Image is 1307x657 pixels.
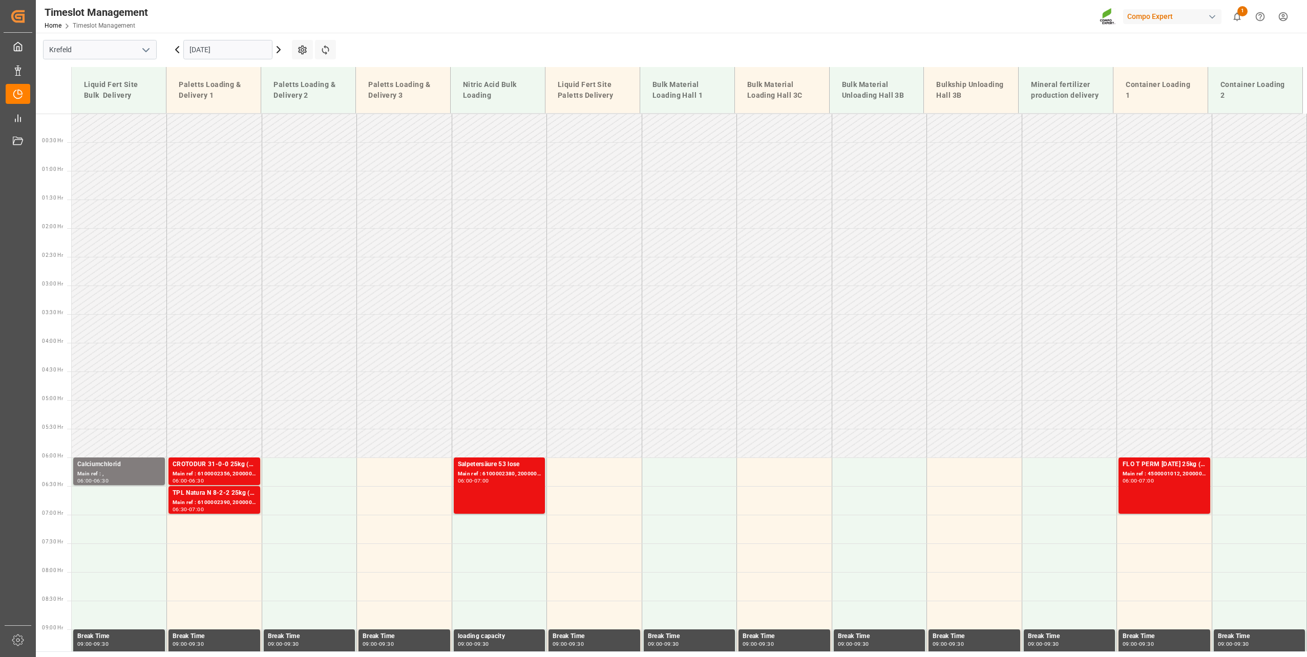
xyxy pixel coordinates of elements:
div: 09:30 [1139,642,1154,646]
div: Paletts Loading & Delivery 3 [364,75,442,105]
div: 09:30 [189,642,204,646]
div: - [1042,642,1044,646]
div: Paletts Loading & Delivery 1 [175,75,252,105]
div: - [92,642,94,646]
div: 07:00 [474,478,489,483]
div: Break Time [1028,631,1111,642]
div: 09:00 [933,642,947,646]
span: 03:00 Hr [42,281,63,287]
div: loading capacity [458,631,541,642]
div: Break Time [648,631,731,642]
div: 09:30 [569,642,584,646]
div: Break Time [933,631,1016,642]
span: 06:30 Hr [42,481,63,487]
div: Bulk Material Loading Hall 1 [648,75,726,105]
span: 06:00 Hr [42,453,63,458]
img: Screenshot%202023-09-29%20at%2010.02.21.png_1712312052.png [1100,8,1116,26]
button: Compo Expert [1123,7,1226,26]
span: 04:30 Hr [42,367,63,373]
span: 09:00 Hr [42,625,63,630]
span: 01:00 Hr [42,166,63,172]
div: 09:30 [949,642,964,646]
input: Type to search/select [43,40,157,59]
span: 07:00 Hr [42,510,63,516]
span: 02:00 Hr [42,224,63,229]
div: Main ref : 4500001012, 2000001047 [1123,470,1206,478]
div: - [472,642,474,646]
div: Mineral fertilizer production delivery [1027,75,1105,105]
div: 06:30 [189,478,204,483]
span: 01:30 Hr [42,195,63,201]
div: - [1137,642,1139,646]
div: Main ref : 6100002356, 2000001947 [173,470,256,478]
div: Liquid Fert Site Bulk Delivery [80,75,158,105]
span: 02:30 Hr [42,252,63,258]
button: show 1 new notifications [1226,5,1249,28]
span: 05:30 Hr [42,424,63,430]
div: 09:30 [474,642,489,646]
div: Break Time [268,631,351,642]
input: DD.MM.YYYY [183,40,272,59]
div: Break Time [838,631,921,642]
div: - [662,642,664,646]
div: 06:00 [77,478,92,483]
span: 08:00 Hr [42,567,63,573]
div: 09:30 [759,642,774,646]
div: Break Time [743,631,826,642]
span: 05:00 Hr [42,396,63,401]
div: - [187,507,189,512]
div: Salpetersäure 53 lose [458,459,541,470]
div: 09:00 [743,642,757,646]
div: - [1232,642,1234,646]
div: 06:30 [173,507,187,512]
div: Main ref : 6100002380, 2000001987 [458,470,541,478]
div: 06:30 [94,478,109,483]
div: 09:00 [363,642,377,646]
div: Break Time [553,631,636,642]
div: 09:00 [838,642,853,646]
div: 09:00 [553,642,567,646]
div: 09:00 [648,642,663,646]
div: Bulkship Unloading Hall 3B [932,75,1010,105]
div: Main ref : , [77,470,161,478]
div: 09:00 [173,642,187,646]
div: Break Time [1123,631,1206,642]
button: Help Center [1249,5,1272,28]
div: 09:00 [1123,642,1137,646]
div: Calciumchlorid [77,459,161,470]
span: 04:00 Hr [42,338,63,344]
div: - [282,642,284,646]
div: Timeslot Management [45,5,148,20]
div: - [187,642,189,646]
div: 09:30 [1044,642,1059,646]
div: - [472,478,474,483]
div: Compo Expert [1123,9,1221,24]
a: Home [45,22,61,29]
div: - [947,642,949,646]
div: 09:00 [458,642,473,646]
div: CROTODUR 31-0-0 25kg (x40) DE [173,459,256,470]
div: Container Loading 1 [1122,75,1199,105]
div: - [187,478,189,483]
div: FLO T PERM [DATE] 25kg (x42) INT [1123,459,1206,470]
span: 07:30 Hr [42,539,63,544]
div: Break Time [1218,631,1301,642]
div: Break Time [363,631,446,642]
div: - [757,642,759,646]
div: Nitric Acid Bulk Loading [459,75,537,105]
div: 09:00 [1028,642,1043,646]
div: 07:00 [1139,478,1154,483]
div: Bulk Material Loading Hall 3C [743,75,821,105]
div: 09:30 [1234,642,1249,646]
div: - [377,642,379,646]
div: - [567,642,569,646]
div: Bulk Material Unloading Hall 3B [838,75,916,105]
div: - [852,642,854,646]
div: 06:00 [1123,478,1137,483]
div: Main ref : 6100002390, 2000001591 2000001801 [173,498,256,507]
div: 09:00 [268,642,283,646]
div: Break Time [173,631,256,642]
div: 09:30 [94,642,109,646]
div: 06:00 [458,478,473,483]
div: TPL Natura N 8-2-2 25kg (x40) NEU,ITBKR FLUID ([DATE]) 200L (x4) DE,ENTPL Bodenaktivator 20kg (x5... [173,488,256,498]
